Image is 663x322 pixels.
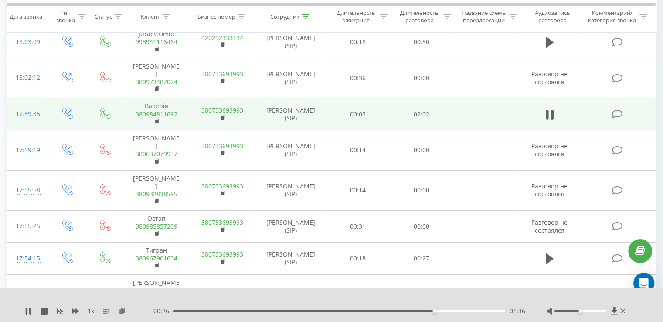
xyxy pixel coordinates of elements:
[255,58,326,98] td: [PERSON_NAME] (SIP)
[197,13,235,20] div: Бизнес номер
[123,58,189,98] td: [PERSON_NAME]
[16,69,39,86] div: 18:02:12
[123,98,189,130] td: Валерія
[16,106,39,123] div: 17:59:35
[136,150,177,158] a: 380637079937
[255,274,326,315] td: [PERSON_NAME] (SIP)
[123,26,189,58] td: Juraev Umid
[326,98,390,130] td: 00:05
[531,142,568,158] span: Разговор не состоялся
[136,222,177,230] a: 380985857209
[201,106,243,114] a: 380733693993
[255,170,326,210] td: [PERSON_NAME] (SIP)
[136,254,177,262] a: 380967901634
[531,70,568,86] span: Разговор не состоялся
[16,286,39,303] div: 17:52:19
[201,250,243,258] a: 380733693993
[326,130,390,171] td: 00:14
[390,130,453,171] td: 00:00
[255,130,326,171] td: [PERSON_NAME] (SIP)
[531,182,568,198] span: Разговор не состоялся
[326,26,390,58] td: 00:18
[123,130,189,171] td: [PERSON_NAME]
[390,58,453,98] td: 00:00
[390,26,453,58] td: 00:50
[390,170,453,210] td: 00:00
[633,273,654,294] div: Open Intercom Messenger
[136,78,177,86] a: 380973487024
[527,9,578,24] div: Аудиозапись разговора
[201,218,243,226] a: 380733693993
[16,142,39,159] div: 17:59:19
[10,13,42,20] div: Дата звонка
[16,218,39,235] div: 17:55:25
[123,170,189,210] td: [PERSON_NAME]
[334,9,378,24] div: Длительность ожидания
[433,309,436,313] div: Accessibility label
[136,190,177,198] a: 380932838595
[390,98,453,130] td: 02:02
[141,13,160,20] div: Клиент
[255,98,326,130] td: [PERSON_NAME] (SIP)
[578,309,582,313] div: Accessibility label
[123,243,189,275] td: Тигран
[461,9,507,24] div: Название схемы переадресации
[201,286,243,295] a: 420292333134
[255,26,326,58] td: [PERSON_NAME] (SIP)
[16,182,39,199] div: 17:55:58
[55,9,75,24] div: Тип звонка
[151,307,173,315] span: - 00:26
[136,110,177,118] a: 380984811692
[270,13,299,20] div: Сотрудник
[531,218,568,234] span: Разговор не состоялся
[255,210,326,243] td: [PERSON_NAME] (SIP)
[201,70,243,78] a: 380733693993
[201,34,243,42] a: 420292333134
[326,58,390,98] td: 00:36
[326,210,390,243] td: 00:31
[326,243,390,275] td: 00:18
[16,250,39,267] div: 17:54:15
[88,307,94,315] span: 1 x
[255,243,326,275] td: [PERSON_NAME] (SIP)
[586,9,637,24] div: Комментарий/категория звонка
[398,9,441,24] div: Длительность разговора
[123,274,189,315] td: [PERSON_NAME]
[326,170,390,210] td: 00:14
[16,34,39,51] div: 18:03:09
[201,142,243,150] a: 380733693993
[326,274,390,315] td: 00:15
[95,13,112,20] div: Статус
[123,210,189,243] td: Остап
[136,38,177,46] a: 998941116464
[390,274,453,315] td: 00:37
[201,182,243,190] a: 380733693993
[390,210,453,243] td: 00:00
[390,243,453,275] td: 00:27
[510,307,525,315] span: 01:36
